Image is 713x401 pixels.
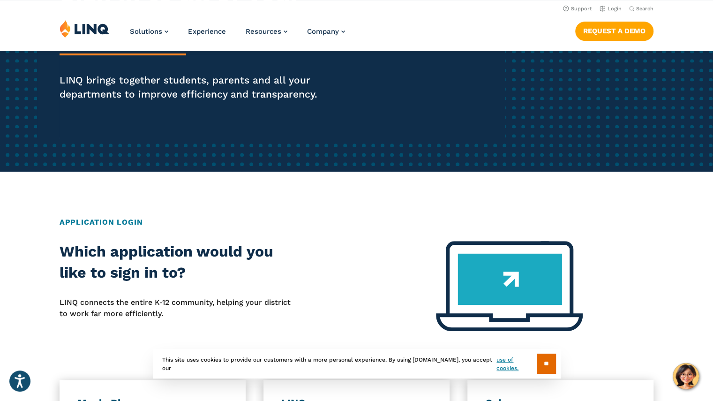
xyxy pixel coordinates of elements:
a: Solutions [130,27,168,36]
nav: Button Navigation [575,20,653,40]
a: Company [307,27,345,36]
button: Open Search Bar [629,5,653,12]
a: Login [600,6,622,12]
p: LINQ connects the entire K‑12 community, helping your district to work far more efficiently. [60,297,297,320]
span: Solutions [130,27,162,36]
a: Request a Demo [575,22,653,40]
p: LINQ brings together students, parents and all your departments to improve efficiency and transpa... [60,73,334,101]
h2: Application Login [60,217,653,228]
nav: Primary Navigation [130,20,345,51]
span: Search [636,6,653,12]
span: Company [307,27,339,36]
a: Resources [246,27,287,36]
h2: Which application would you like to sign in to? [60,241,297,284]
a: Support [563,6,592,12]
img: LINQ | K‑12 Software [60,20,109,38]
div: This site uses cookies to provide our customers with a more personal experience. By using [DOMAIN... [153,349,561,378]
a: use of cookies. [496,356,536,372]
a: Experience [188,27,226,36]
span: Resources [246,27,281,36]
button: Hello, have a question? Let’s chat. [673,363,699,389]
